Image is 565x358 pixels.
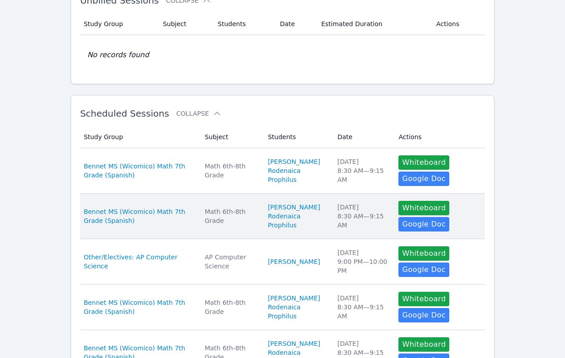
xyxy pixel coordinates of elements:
[268,257,320,266] a: [PERSON_NAME]
[80,108,169,119] span: Scheduled Sessions
[84,298,194,316] a: Bennet MS (Wicomico) Math 7th Grade (Spanish)
[268,294,320,303] a: [PERSON_NAME]
[316,13,431,35] th: Estimated Duration
[80,35,485,75] td: No records found
[268,339,320,348] a: [PERSON_NAME]
[398,308,449,322] a: Google Doc
[80,126,199,148] th: Study Group
[337,248,388,275] div: [DATE] 9:00 PM — 10:00 PM
[398,337,449,352] button: Whiteboard
[199,126,262,148] th: Subject
[80,194,485,239] tr: Bennet MS (Wicomico) Math 7th Grade (Spanish)Math 6th-8th Grade[PERSON_NAME]Rodenaica Prophilus[D...
[80,13,158,35] th: Study Group
[205,162,257,180] div: Math 6th-8th Grade
[268,157,320,166] a: [PERSON_NAME]
[398,172,449,186] a: Google Doc
[212,13,275,35] th: Students
[205,253,257,271] div: AP Computer Science
[158,13,212,35] th: Subject
[262,126,332,148] th: Students
[398,246,449,261] button: Whiteboard
[337,157,388,184] div: [DATE] 8:30 AM — 9:15 AM
[176,109,221,118] button: Collapse
[337,294,388,321] div: [DATE] 8:30 AM — 9:15 AM
[332,126,393,148] th: Date
[268,303,327,321] a: Rodenaica Prophilus
[268,203,320,212] a: [PERSON_NAME]
[268,166,327,184] a: Rodenaica Prophilus
[431,13,485,35] th: Actions
[205,207,257,225] div: Math 6th-8th Grade
[84,207,194,225] a: Bennet MS (Wicomico) Math 7th Grade (Spanish)
[398,217,449,231] a: Google Doc
[268,212,327,230] a: Rodenaica Prophilus
[80,239,485,285] tr: Other/Electives: AP Computer ScienceAP Computer Science[PERSON_NAME][DATE]9:00 PM—10:00 PMWhitebo...
[337,203,388,230] div: [DATE] 8:30 AM — 9:15 AM
[84,162,194,180] a: Bennet MS (Wicomico) Math 7th Grade (Spanish)
[398,263,449,277] a: Google Doc
[84,253,194,271] a: Other/Electives: AP Computer Science
[205,298,257,316] div: Math 6th-8th Grade
[80,285,485,330] tr: Bennet MS (Wicomico) Math 7th Grade (Spanish)Math 6th-8th Grade[PERSON_NAME]Rodenaica Prophilus[D...
[398,155,449,170] button: Whiteboard
[393,126,485,148] th: Actions
[398,292,449,306] button: Whiteboard
[275,13,316,35] th: Date
[398,201,449,215] button: Whiteboard
[80,148,485,194] tr: Bennet MS (Wicomico) Math 7th Grade (Spanish)Math 6th-8th Grade[PERSON_NAME]Rodenaica Prophilus[D...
